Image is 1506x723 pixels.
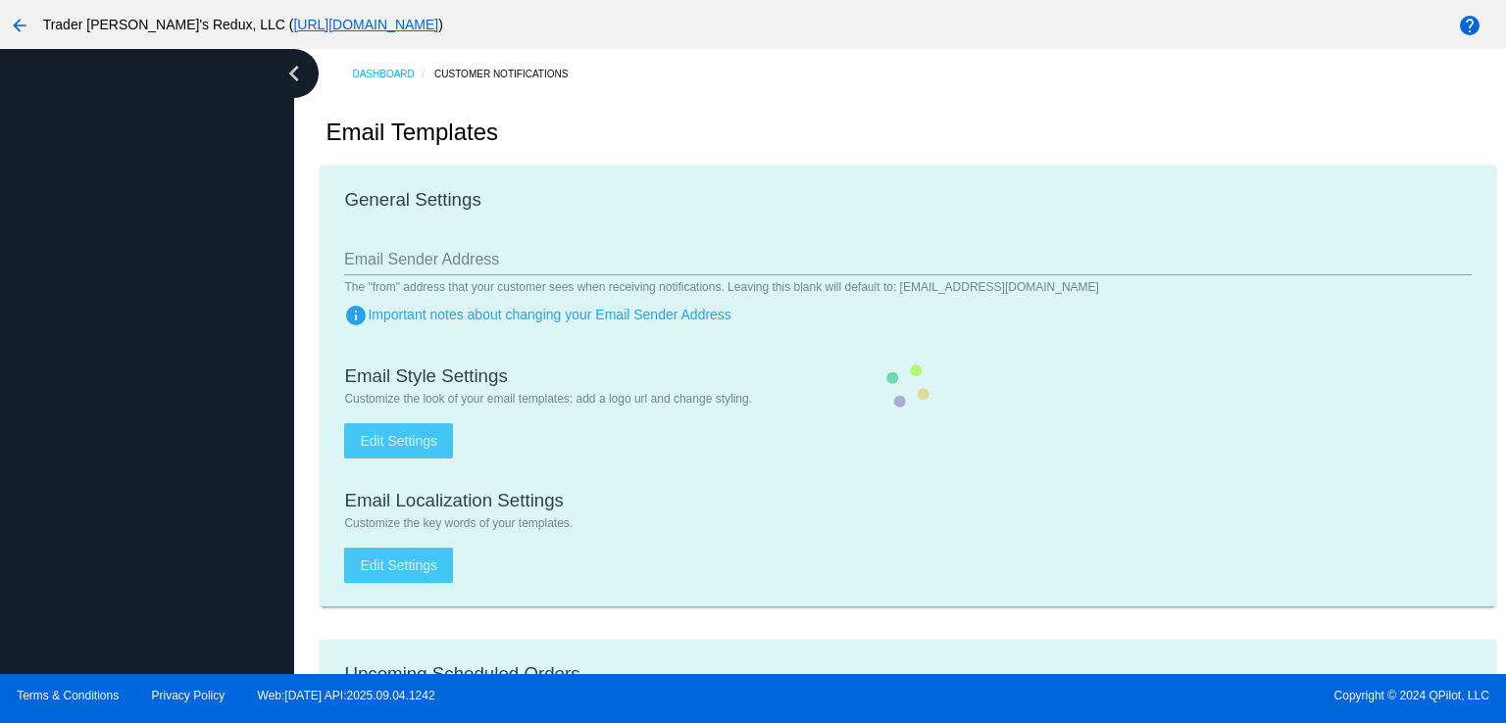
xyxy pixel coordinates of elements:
span: Copyright © 2024 QPilot, LLC [770,689,1489,702]
mat-icon: arrow_back [8,14,31,37]
a: Terms & Conditions [17,689,119,702]
mat-icon: help [1458,14,1481,37]
a: Privacy Policy [152,689,226,702]
span: Trader [PERSON_NAME]'s Redux, LLC ( ) [43,17,443,32]
a: [URL][DOMAIN_NAME] [293,17,438,32]
i: chevron_left [278,58,310,89]
a: Web:[DATE] API:2025.09.04.1242 [258,689,435,702]
h2: Email Templates [326,119,498,146]
a: Dashboard [352,59,434,89]
a: Customer Notifications [434,59,585,89]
